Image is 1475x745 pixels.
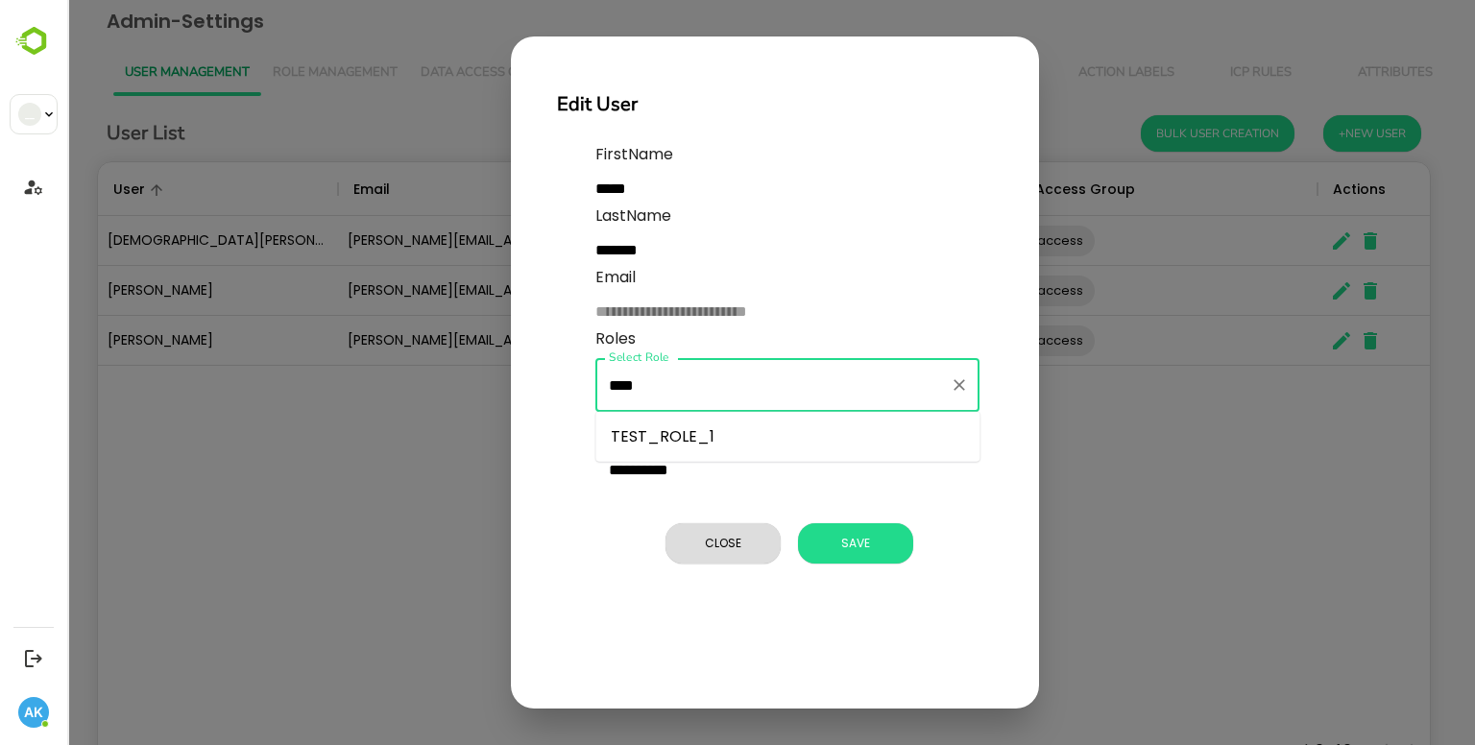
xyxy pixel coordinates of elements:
[542,349,602,366] label: Select Role
[731,523,846,564] button: Save
[18,697,49,728] div: AK
[490,89,926,120] h2: Edit User
[740,531,836,556] span: Save
[20,645,46,671] button: Logout
[528,266,816,289] label: Email
[608,531,704,556] span: Close
[528,420,912,454] li: TEST_ROLE_1
[10,23,59,60] img: BambooboxLogoMark.f1c84d78b4c51b1a7b5f700c9845e183.svg
[528,327,568,350] label: Roles
[528,143,816,166] label: FirstName
[18,103,41,126] div: __
[879,372,906,398] button: Clear
[528,204,816,228] label: LastName
[598,523,713,564] button: Close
